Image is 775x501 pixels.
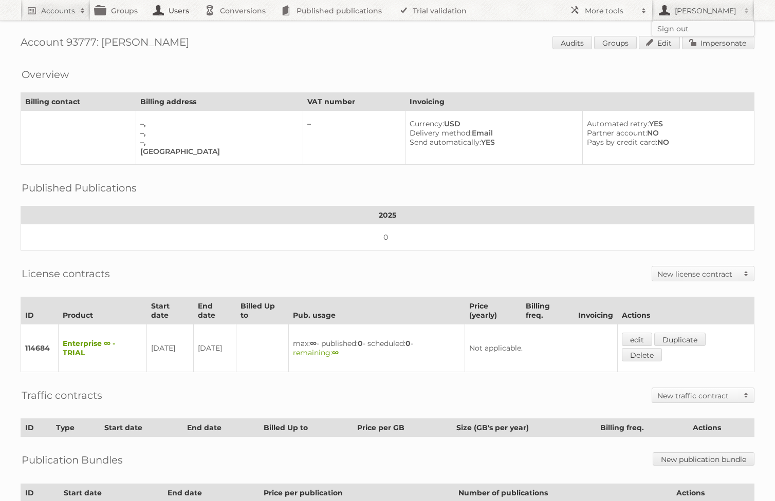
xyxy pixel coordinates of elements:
th: Actions [617,297,754,324]
div: –, [140,119,294,128]
h1: Account 93777: [PERSON_NAME] [21,36,754,51]
th: Type [52,419,100,437]
a: New traffic contract [652,388,754,402]
div: YES [410,138,574,147]
a: Edit [639,36,680,49]
td: max: - published: - scheduled: - [289,324,465,372]
div: –, [140,138,294,147]
h2: Published Publications [22,180,137,196]
h2: Publication Bundles [22,452,123,468]
th: Price (yearly) [465,297,522,324]
th: Product [59,297,147,324]
td: Enterprise ∞ - TRIAL [59,324,147,372]
th: Actions [689,419,754,437]
h2: More tools [585,6,636,16]
h2: Accounts [41,6,75,16]
a: edit [622,333,652,346]
th: 2025 [21,206,754,224]
th: Billing freq. [596,419,689,437]
td: [DATE] [193,324,236,372]
strong: 0 [405,339,411,348]
th: ID [21,419,52,437]
strong: ∞ [310,339,317,348]
td: [DATE] [147,324,194,372]
div: YES [587,119,746,128]
a: Audits [552,36,592,49]
span: Automated retry: [587,119,649,128]
th: VAT number [303,93,405,111]
span: Delivery method: [410,128,472,138]
span: Pays by credit card: [587,138,657,147]
th: Size (GB's per year) [452,419,596,437]
th: Billed Up to [236,297,289,324]
a: Duplicate [654,333,706,346]
div: [GEOGRAPHIC_DATA] [140,147,294,156]
h2: Traffic contracts [22,388,102,403]
span: Send automatically: [410,138,481,147]
span: remaining: [293,348,339,357]
span: Toggle [739,388,754,402]
span: Partner account: [587,128,647,138]
div: NO [587,128,746,138]
th: End date [193,297,236,324]
td: – [303,111,405,165]
h2: New traffic contract [657,391,739,401]
a: New publication bundle [653,452,754,466]
h2: New license contract [657,269,739,279]
th: Billing contact [21,93,136,111]
div: NO [587,138,746,147]
h2: [PERSON_NAME] [672,6,739,16]
a: Groups [594,36,637,49]
strong: 0 [358,339,363,348]
td: 0 [21,224,754,250]
th: Billing address [136,93,303,111]
strong: ∞ [332,348,339,357]
th: Invoicing [574,297,617,324]
a: New license contract [652,266,754,281]
span: Toggle [739,266,754,281]
th: ID [21,297,59,324]
td: 114684 [21,324,59,372]
th: Billing freq. [522,297,574,324]
th: Billed Up to [259,419,353,437]
th: Price per GB [353,419,452,437]
span: Currency: [410,119,444,128]
td: Not applicable. [465,324,617,372]
th: End date [183,419,260,437]
th: Pub. usage [289,297,465,324]
div: –, [140,128,294,138]
h2: Overview [22,67,69,82]
div: USD [410,119,574,128]
th: Start date [147,297,194,324]
th: Start date [100,419,183,437]
h2: License contracts [22,266,110,281]
a: Sign out [652,21,754,36]
th: Invoicing [405,93,754,111]
a: Impersonate [682,36,754,49]
a: Delete [622,348,662,361]
div: Email [410,128,574,138]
